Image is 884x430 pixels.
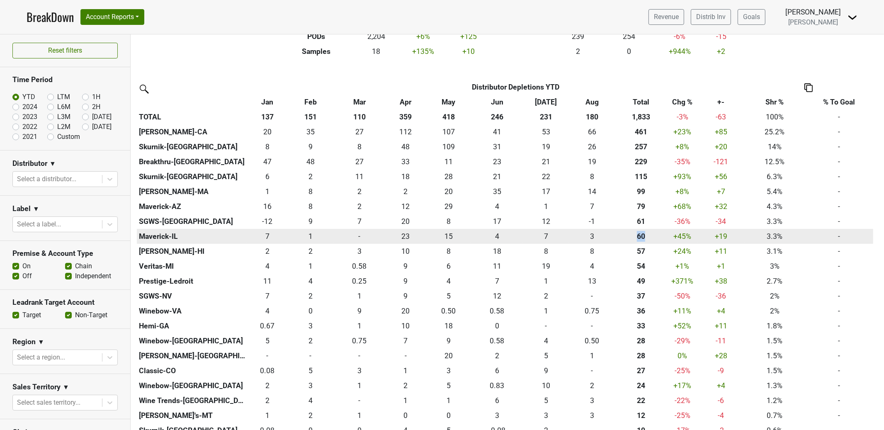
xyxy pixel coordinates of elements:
label: Custom [57,132,80,142]
td: 27.25 [333,154,385,169]
td: - [805,154,873,169]
div: 3 [571,231,613,242]
th: Apr: activate to sort column ascending [385,95,426,109]
td: 9.333 [287,214,333,229]
td: 8.251 [569,169,615,184]
th: Jan: activate to sort column ascending [247,95,287,109]
td: 52.99 [523,124,569,139]
td: 9.167 [385,259,426,274]
td: 1.667 [333,184,385,199]
td: +24 % [667,244,697,259]
th: Skurnik-[GEOGRAPHIC_DATA] [137,169,247,184]
button: Reset filters [12,43,118,58]
label: 2022 [22,122,37,132]
td: 26.67 [333,124,385,139]
td: 7.249 [523,229,569,244]
h3: Time Period [12,75,118,84]
td: 8.749 [287,139,333,154]
td: 4.167 [471,229,523,244]
td: 239 [553,29,604,44]
label: 2024 [22,102,37,112]
div: 11 [335,171,383,182]
td: 15.25 [426,229,471,244]
th: +-: activate to sort column ascending [698,95,744,109]
div: +11 [700,246,743,257]
a: Distrib Inv [691,9,731,25]
td: 22.557 [471,154,523,169]
td: 11.166 [333,169,385,184]
td: 35.167 [471,184,523,199]
td: 7.59 [523,244,569,259]
td: 100% [744,109,805,124]
td: 8.328 [426,214,471,229]
td: 20.583 [471,169,523,184]
div: +32 [700,201,743,212]
td: 29.083 [426,199,471,214]
div: +7 [700,186,743,197]
div: 107 [428,126,469,137]
td: 6.3% [744,169,805,184]
td: 9.84 [385,244,426,259]
th: 151 [287,109,333,124]
div: [PERSON_NAME] [785,7,841,17]
div: 4 [473,231,521,242]
div: 22 [525,171,567,182]
label: Target [22,310,41,320]
td: 0.583 [333,259,385,274]
th: Samples [277,44,355,59]
td: +6 % [398,29,449,44]
div: 15 [428,231,469,242]
td: 17.83 [471,244,523,259]
div: 8 [249,141,286,152]
div: 229 [617,156,665,167]
a: BreakDown [27,8,74,26]
td: 111.83 [385,124,426,139]
td: +8 % [667,184,697,199]
td: +8 % [667,139,697,154]
td: 13.92 [569,184,615,199]
td: 1.249 [287,259,333,274]
th: Maverick-IL [137,229,247,244]
label: Off [22,271,32,281]
th: Maverick-AZ [137,199,247,214]
th: Veritas-MI [137,259,247,274]
td: 1.5 [287,244,333,259]
div: 48 [387,141,424,152]
td: 12.334 [523,214,569,229]
th: SGWS-[GEOGRAPHIC_DATA] [137,214,247,229]
div: +56 [700,171,743,182]
td: 3.1% [744,244,805,259]
div: - [335,231,383,242]
td: +68 % [667,199,697,214]
td: 6.75 [247,229,287,244]
button: Account Reports [80,9,144,25]
div: 29 [428,201,469,212]
td: 17.166 [523,184,569,199]
div: 19 [525,141,567,152]
td: 28.499 [426,169,471,184]
div: 61 [617,216,665,227]
th: Chg %: activate to sort column ascending [667,95,697,109]
div: 1 [249,186,286,197]
td: 25.2% [744,124,805,139]
td: 1.5 [247,244,287,259]
label: Non-Target [75,310,107,320]
div: +19 [700,231,743,242]
td: 6.584 [333,214,385,229]
td: 7.833 [247,139,287,154]
td: 3.3% [744,229,805,244]
a: Revenue [648,9,684,25]
label: L3M [57,112,70,122]
td: 48.499 [385,139,426,154]
div: 2 [249,246,286,257]
div: 8 [289,186,331,197]
span: ▼ [63,382,69,392]
div: 8 [525,246,567,257]
td: 18 [355,44,398,59]
div: 57 [617,246,665,257]
th: TOTAL [137,109,247,124]
td: 109.334 [426,139,471,154]
th: &nbsp;: activate to sort column ascending [137,95,247,109]
div: 9 [289,141,331,152]
td: 15.667 [247,199,287,214]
